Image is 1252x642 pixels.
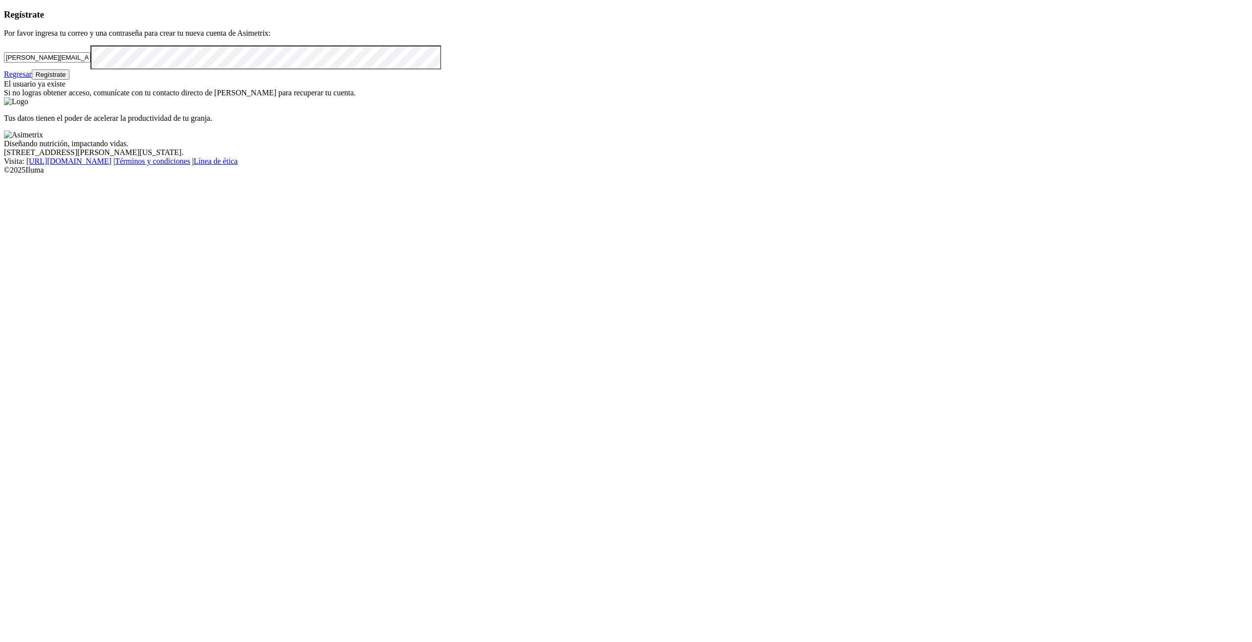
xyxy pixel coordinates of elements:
img: Asimetrix [4,131,43,139]
div: El usuario ya existe Si no logras obtener acceso, comunícate con tu contacto directo de [PERSON_N... [4,80,1248,97]
h3: Regístrate [4,9,1248,20]
div: © 2025 Iluma [4,166,1248,175]
a: [URL][DOMAIN_NAME] [26,157,112,165]
div: Visita : | | [4,157,1248,166]
a: Regresar [4,70,32,78]
a: Términos y condiciones [115,157,190,165]
div: Diseñando nutrición, impactando vidas. [4,139,1248,148]
img: Logo [4,97,28,106]
input: Tu correo [4,52,90,63]
p: Por favor ingresa tu correo y una contraseña para crear tu nueva cuenta de Asimetrix: [4,29,1248,38]
button: Regístrate [32,69,70,80]
div: [STREET_ADDRESS][PERSON_NAME][US_STATE]. [4,148,1248,157]
p: Tus datos tienen el poder de acelerar la productividad de tu granja. [4,114,1248,123]
a: Línea de ética [194,157,238,165]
